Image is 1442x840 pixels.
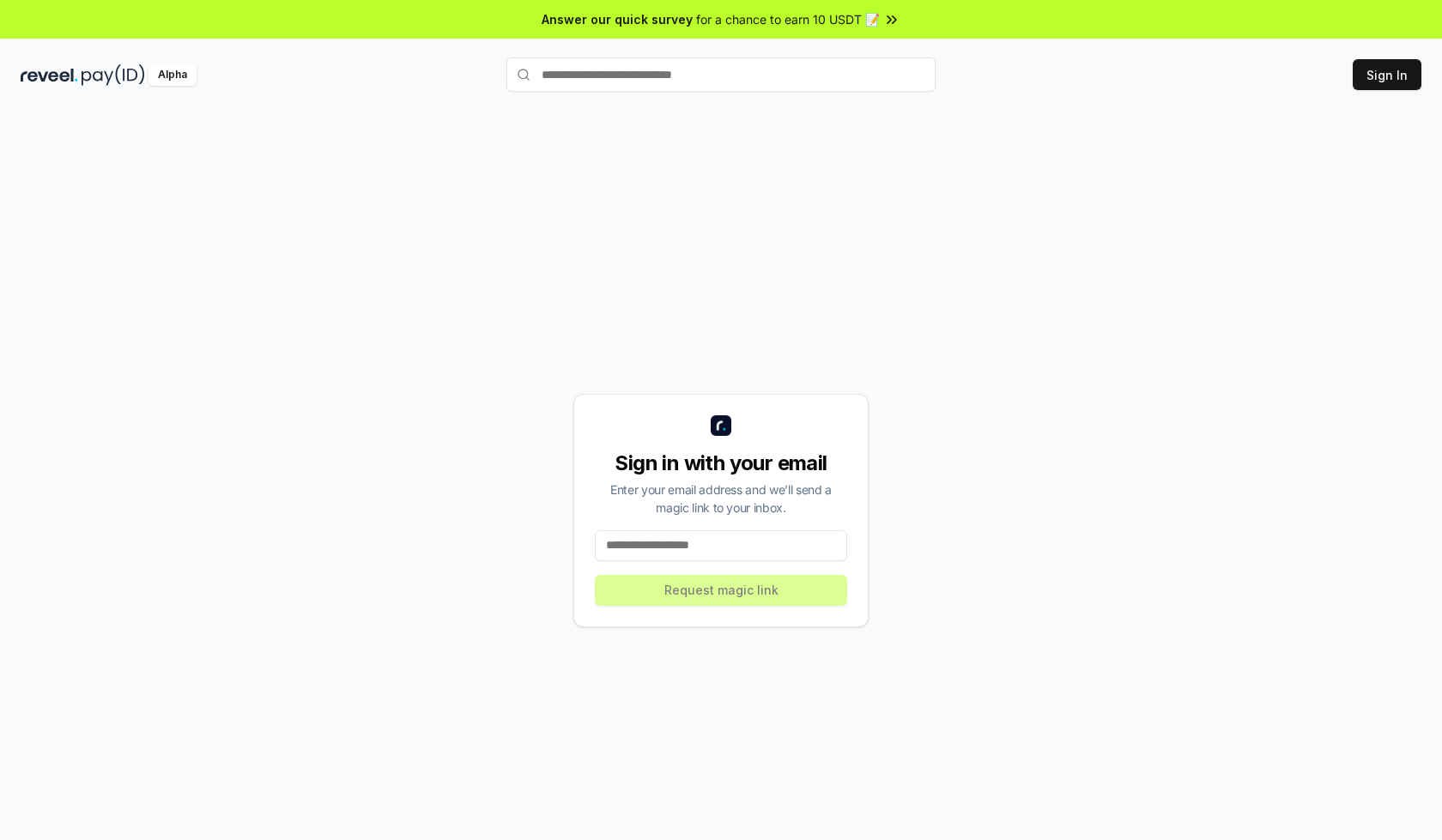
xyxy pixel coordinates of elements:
[711,415,731,436] img: logo_small
[696,10,880,28] span: for a chance to earn 10 USDT 📝
[595,450,847,477] div: Sign in with your email
[148,64,197,86] div: Alpha
[1353,59,1421,90] button: Sign In
[595,480,847,517] div: Enter your email address and we’ll send a magic link to your inbox.
[82,64,145,86] img: pay_id
[542,10,693,28] span: Answer our quick survey
[21,64,78,86] img: reveel_dark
